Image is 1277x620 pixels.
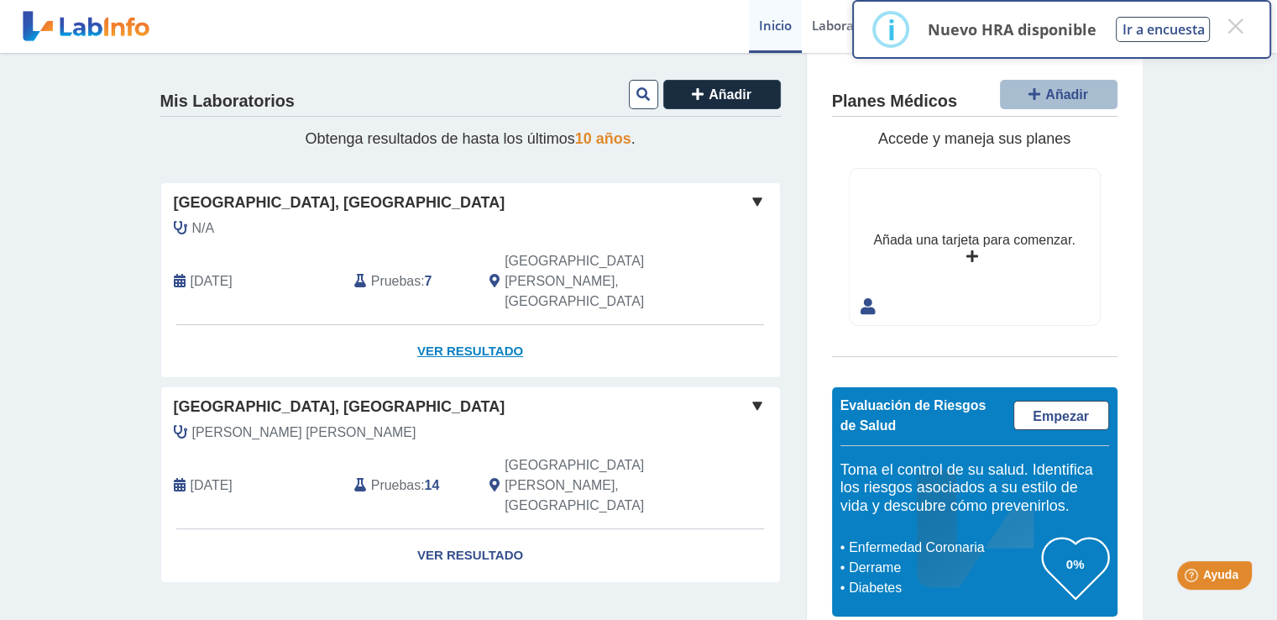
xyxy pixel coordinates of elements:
a: Empezar [1013,401,1109,430]
span: San Juan, PR [505,455,690,516]
button: Añadir [663,80,781,109]
h4: Mis Laboratorios [160,92,295,112]
span: Rivera Gautier, Gilberto [192,423,416,443]
li: Enfermedad Coronaria [845,538,1042,558]
li: Derrame [845,558,1042,578]
button: Close this dialog [1220,11,1250,41]
span: 2025-02-21 [191,476,233,496]
span: Añadir [709,87,751,102]
span: Empezar [1033,409,1089,423]
span: Obtenga resultados de hasta los últimos . [305,130,635,147]
span: Añadir [1045,87,1088,102]
a: Ver Resultado [161,325,780,378]
span: 2025-09-05 [191,271,233,292]
h3: 0% [1042,554,1109,575]
div: : [342,251,477,312]
span: 10 años [575,130,631,147]
span: Pruebas [371,476,421,496]
button: Añadir [1000,80,1117,109]
div: i [887,14,895,45]
div: : [342,455,477,516]
span: Accede y maneja sus planes [878,130,1070,147]
li: Diabetes [845,578,1042,598]
span: San Juan, PR [505,251,690,312]
span: Evaluación de Riesgos de Salud [840,398,987,433]
a: Ver Resultado [161,529,780,582]
p: Nuevo HRA disponible [927,19,1096,39]
span: Pruebas [371,271,421,292]
button: Ir a encuesta [1116,17,1210,42]
iframe: Help widget launcher [1128,554,1259,602]
b: 14 [425,478,440,492]
span: [GEOGRAPHIC_DATA], [GEOGRAPHIC_DATA] [174,396,505,418]
h4: Planes Médicos [832,92,957,112]
div: Añada una tarjeta para comenzar. [873,230,1075,250]
b: 7 [425,274,432,288]
span: N/A [192,218,215,239]
span: [GEOGRAPHIC_DATA], [GEOGRAPHIC_DATA] [174,192,505,214]
h5: Toma el control de su salud. Identifica los riesgos asociados a su estilo de vida y descubre cómo... [840,461,1109,516]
